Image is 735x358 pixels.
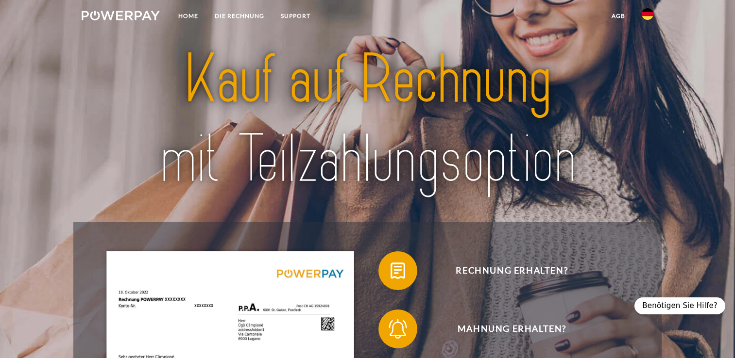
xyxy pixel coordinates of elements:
img: qb_bell.svg [386,317,410,341]
a: Home [170,7,206,25]
img: de [642,8,653,20]
button: Rechnung erhalten? [378,251,631,290]
a: DIE RECHNUNG [206,7,273,25]
img: logo-powerpay-white.svg [82,11,160,20]
button: Mahnung erhalten? [378,309,631,348]
div: Benötigen Sie Hilfe? [634,297,725,314]
span: Rechnung erhalten? [393,251,631,290]
a: SUPPORT [273,7,319,25]
iframe: Schaltfläche zum Öffnen des Messaging-Fensters [696,319,727,350]
img: qb_bill.svg [386,259,410,283]
span: Mahnung erhalten? [393,309,631,348]
img: title-powerpay_de.svg [110,36,625,204]
a: agb [603,7,633,25]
